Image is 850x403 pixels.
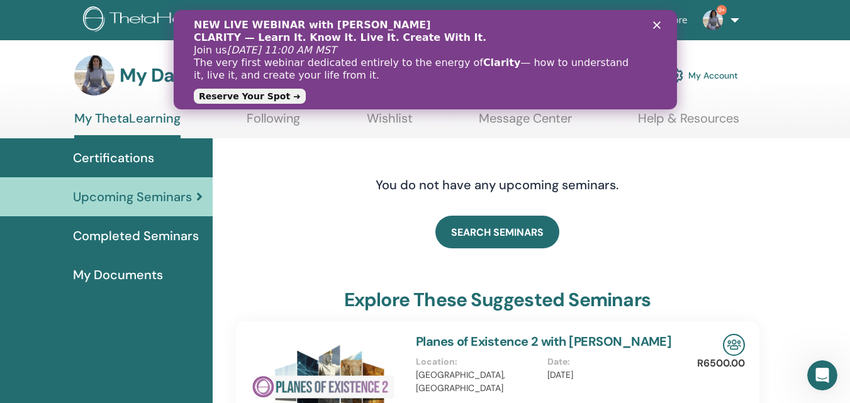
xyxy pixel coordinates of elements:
[73,148,154,167] span: Certifications
[547,368,672,382] p: [DATE]
[717,5,727,15] span: 9+
[247,111,300,135] a: Following
[547,355,672,368] p: Date :
[344,289,651,311] h3: explore these suggested seminars
[697,356,745,371] p: R6500.00
[479,111,572,135] a: Message Center
[73,265,163,284] span: My Documents
[638,111,739,135] a: Help & Resources
[525,9,604,32] a: Success Stories
[74,55,115,96] img: default.jpg
[73,187,192,206] span: Upcoming Seminars
[723,334,745,356] img: In-Person Seminar
[479,11,492,19] div: Cerrar
[120,64,248,87] h3: My Dashboard
[461,9,525,32] a: Certification
[74,111,181,138] a: My ThetaLearning
[435,216,559,248] a: SEARCH SEMINARS
[73,226,199,245] span: Completed Seminars
[416,355,540,368] p: Location :
[668,62,738,89] a: My Account
[807,360,837,390] iframe: Intercom live chat
[703,10,723,30] img: default.jpg
[362,9,462,32] a: Courses & Seminars
[326,9,362,32] a: About
[310,47,347,58] b: Clarity
[416,368,540,395] p: [GEOGRAPHIC_DATA], [GEOGRAPHIC_DATA]
[416,333,672,350] a: Planes of Existence 2 with [PERSON_NAME]
[20,79,132,94] a: Reserve Your Spot ➜
[174,10,677,109] iframe: Intercom live chat banner
[659,9,693,32] a: Store
[299,177,695,192] h4: You do not have any upcoming seminars.
[451,226,544,239] span: SEARCH SEMINARS
[367,111,413,135] a: Wishlist
[83,6,233,35] img: logo.png
[604,9,659,32] a: Resources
